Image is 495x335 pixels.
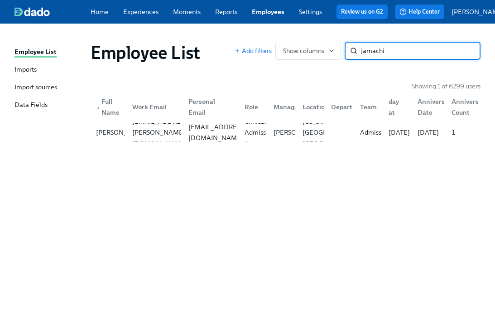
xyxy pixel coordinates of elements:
[385,85,410,129] div: First day at work
[295,98,324,116] div: Location
[185,96,237,118] div: Personal Email
[129,116,193,149] div: [EMAIL_ADDRESS][PERSON_NAME][DOMAIN_NAME]
[14,65,37,75] div: Imports
[123,8,159,16] a: Experiences
[125,98,181,116] div: Work Email
[356,102,382,112] div: Team
[14,65,83,75] a: Imports
[129,102,181,112] div: Work Email
[266,98,295,116] div: Manager
[412,82,481,91] p: Showing 1 of 6299 users
[353,98,382,116] div: Team
[235,46,272,55] button: Add filters
[91,120,481,145] a: [PERSON_NAME][EMAIL_ADDRESS][PERSON_NAME][DOMAIN_NAME][EMAIL_ADDRESS][DOMAIN_NAME]Clinical Admiss...
[241,102,266,112] div: Role
[341,7,383,16] a: Review us on G2
[324,98,353,116] div: Department
[270,102,304,112] div: Manager
[385,127,413,138] div: [DATE]
[14,7,50,16] img: dado
[283,46,333,55] span: Show columns
[14,100,48,111] div: Data Fields
[237,98,266,116] div: Role
[252,8,284,16] a: Employees
[327,102,372,112] div: Department
[14,100,83,111] a: Data Fields
[275,42,341,60] button: Show columns
[14,47,57,58] div: Employee List
[414,96,458,118] div: Anniversary Date
[336,5,388,19] button: Review us on G2
[96,105,101,110] span: ▲
[410,98,445,116] div: Anniversary Date
[299,116,373,149] div: [US_STATE] [GEOGRAPHIC_DATA] [GEOGRAPHIC_DATA]
[448,127,479,138] div: 1
[448,96,492,118] div: Anniversary Count
[241,116,281,149] div: Clinical Admissions Assoc
[91,42,200,63] h1: Employee List
[361,42,481,60] input: Search by name
[92,96,125,118] div: Full Name
[395,5,444,19] button: Help Center
[399,7,440,16] span: Help Center
[14,83,57,93] div: Import sources
[92,98,125,116] div: ▲Full Name
[274,128,327,137] p: [PERSON_NAME]
[92,127,153,138] div: [PERSON_NAME]
[14,7,91,16] a: dado
[173,8,201,16] a: Moments
[299,8,322,16] a: Settings
[444,98,479,116] div: Anniversary Count
[14,83,83,93] a: Import sources
[215,8,237,16] a: Reports
[91,8,109,16] a: Home
[414,127,445,138] div: [DATE]
[299,102,332,112] div: Location
[181,98,237,116] div: Personal Email
[356,127,397,138] div: Admissions
[185,121,249,143] div: [EMAIL_ADDRESS][DOMAIN_NAME]
[381,98,410,116] div: First day at work
[14,47,83,58] a: Employee List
